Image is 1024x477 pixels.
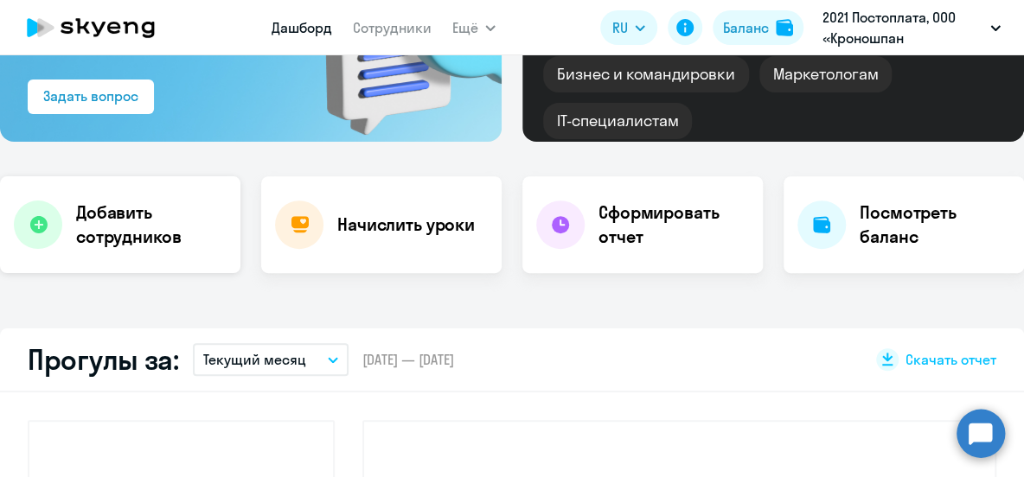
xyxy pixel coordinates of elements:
img: balance [776,19,793,36]
h4: Добавить сотрудников [76,200,227,249]
h4: Посмотреть баланс [860,200,1010,249]
button: 2021 Постоплата, ООО «Кроношпан Башкортостан» [814,7,1009,48]
p: Текущий месяц [203,349,306,370]
h2: Прогулы за: [28,342,179,377]
h4: Начислить уроки [337,213,475,237]
button: Ещё [452,10,496,45]
span: Ещё [452,17,478,38]
h4: Сформировать отчет [598,200,749,249]
div: IT-специалистам [543,103,692,139]
p: 2021 Постоплата, ООО «Кроношпан Башкортостан» [822,7,983,48]
a: Дашборд [272,19,332,36]
span: RU [612,17,628,38]
span: [DATE] — [DATE] [362,350,454,369]
button: Задать вопрос [28,79,154,114]
div: Бизнес и командировки [543,56,749,92]
div: Задать вопрос [43,86,138,106]
div: Баланс [723,17,769,38]
button: Балансbalance [713,10,803,45]
span: Скачать отчет [906,350,996,369]
button: RU [600,10,657,45]
div: Маркетологам [759,56,892,92]
button: Текущий месяц [193,343,349,376]
a: Сотрудники [353,19,432,36]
